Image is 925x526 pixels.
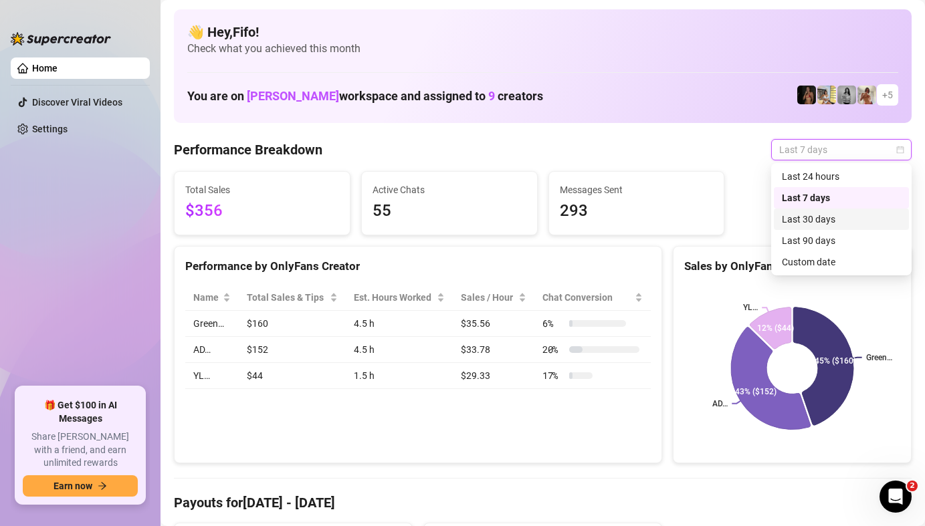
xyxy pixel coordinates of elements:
a: Home [32,63,58,74]
th: Sales / Hour [453,285,534,311]
a: Discover Viral Videos [32,97,122,108]
td: $44 [239,363,346,389]
img: D [797,86,816,104]
td: 4.5 h [346,337,453,363]
span: Total Sales [185,182,339,197]
span: Messages Sent [560,182,714,197]
span: calendar [896,146,904,154]
span: 9 [488,89,495,103]
th: Chat Conversion [534,285,651,311]
div: Last 24 hours [774,166,909,187]
span: Chat Conversion [542,290,632,305]
div: Last 90 days [782,233,901,248]
span: Name [193,290,220,305]
text: AD… [712,399,728,408]
div: Last 7 days [782,190,901,205]
h4: 👋 Hey, Fifo ! [187,23,898,41]
span: $356 [185,199,339,224]
span: Active Chats [373,182,526,197]
span: 20 % [542,342,564,357]
th: Name [185,285,239,311]
img: logo-BBDzfeDw.svg [11,32,111,45]
span: 🎁 Get $100 in AI Messages [23,399,138,425]
h4: Payouts for [DATE] - [DATE] [174,493,912,512]
span: Sales / Hour [461,290,515,305]
span: Check what you achieved this month [187,41,898,56]
td: AD… [185,337,239,363]
td: $160 [239,311,346,337]
h1: You are on workspace and assigned to creators [187,89,543,104]
span: arrow-right [98,481,107,491]
div: Last 30 days [774,209,909,230]
text: Green… [866,353,892,362]
div: Custom date [782,255,901,269]
img: Green [857,86,876,104]
td: $29.33 [453,363,534,389]
span: 293 [560,199,714,224]
a: Settings [32,124,68,134]
div: Last 7 days [774,187,909,209]
td: YL… [185,363,239,389]
div: Performance by OnlyFans Creator [185,257,651,275]
td: 1.5 h [346,363,453,389]
span: 55 [373,199,526,224]
span: Share [PERSON_NAME] with a friend, and earn unlimited rewards [23,430,138,470]
th: Total Sales & Tips [239,285,346,311]
button: Earn nowarrow-right [23,475,138,497]
span: 2 [907,481,918,491]
div: Last 90 days [774,230,909,251]
span: Last 7 days [779,140,904,160]
iframe: Intercom live chat [880,481,912,513]
td: Green… [185,311,239,337]
div: Sales by OnlyFans Creator [684,257,900,275]
td: $33.78 [453,337,534,363]
div: Custom date [774,251,909,273]
img: Prinssesa4u [817,86,836,104]
div: Last 30 days [782,212,901,227]
div: Est. Hours Worked [354,290,435,305]
span: Earn now [54,481,92,491]
span: 17 % [542,368,564,383]
td: 4.5 h [346,311,453,337]
span: + 5 [882,88,893,102]
h4: Performance Breakdown [174,140,322,159]
img: A [837,86,856,104]
td: $35.56 [453,311,534,337]
div: Last 24 hours [782,169,901,184]
span: Total Sales & Tips [247,290,327,305]
td: $152 [239,337,346,363]
span: [PERSON_NAME] [247,89,339,103]
text: YL… [743,303,758,312]
span: 6 % [542,316,564,331]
